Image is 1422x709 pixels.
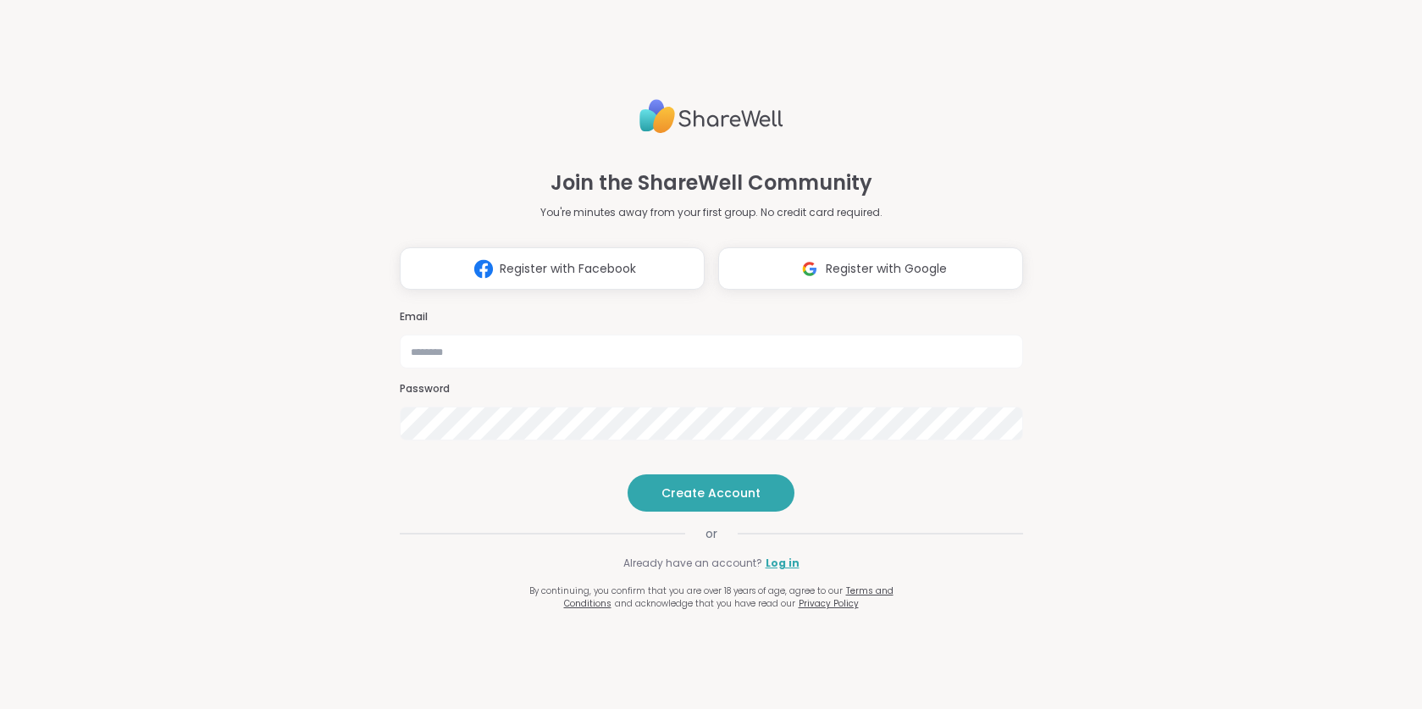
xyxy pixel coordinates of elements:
button: Register with Facebook [400,247,705,290]
a: Log in [766,556,800,571]
h1: Join the ShareWell Community [551,168,872,198]
p: You're minutes away from your first group. No credit card required. [540,205,883,220]
h3: Password [400,382,1023,396]
img: ShareWell Logo [639,92,783,141]
button: Create Account [628,474,794,512]
span: Register with Facebook [500,260,636,278]
a: Terms and Conditions [564,584,894,610]
span: Already have an account? [623,556,762,571]
img: ShareWell Logomark [468,253,500,285]
img: ShareWell Logomark [794,253,826,285]
span: Create Account [661,485,761,501]
button: Register with Google [718,247,1023,290]
span: Register with Google [826,260,947,278]
span: By continuing, you confirm that you are over 18 years of age, agree to our [529,584,843,597]
h3: Email [400,310,1023,324]
span: or [685,525,738,542]
a: Privacy Policy [799,597,859,610]
span: and acknowledge that you have read our [615,597,795,610]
